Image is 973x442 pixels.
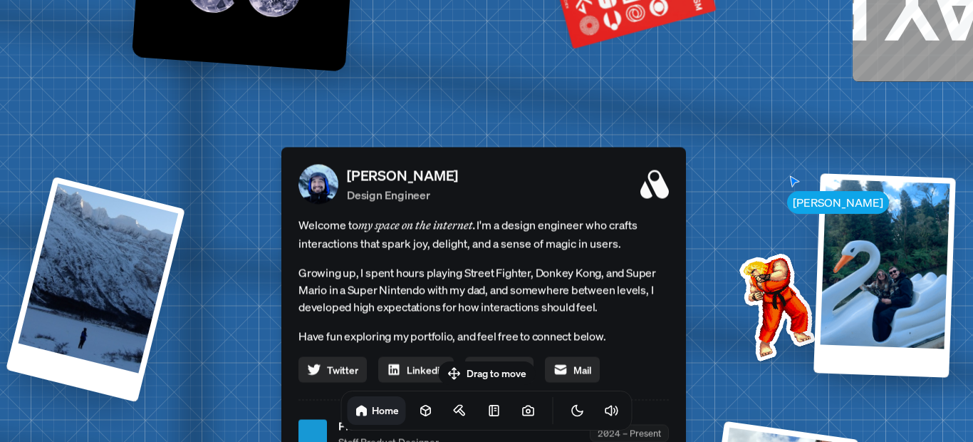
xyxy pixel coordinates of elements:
h1: Home [372,404,399,417]
p: [PERSON_NAME] [347,165,458,187]
p: Design Engineer [347,187,458,204]
span: Twitter [327,362,358,377]
em: my space on the internet. [358,218,477,232]
a: GitHub [465,357,534,383]
img: Profile example [702,232,846,376]
p: Growing up, I spent hours playing Street Fighter, Donkey Kong, and Super Mario in a Super Nintend... [298,264,669,316]
a: Mail [545,357,600,383]
span: Welcome to I'm a design engineer who crafts interactions that spark joy, delight, and a sense of ... [298,216,669,253]
a: Home [348,396,406,425]
div: 2024 – Present [590,424,669,442]
a: Twitter [298,357,367,383]
img: Profile Picture [298,165,338,205]
p: Have fun exploring my portfolio, and feel free to connect below. [298,327,669,346]
button: Toggle Theme [563,396,592,425]
button: Toggle Audio [598,396,626,425]
a: Linkedin [378,357,454,383]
